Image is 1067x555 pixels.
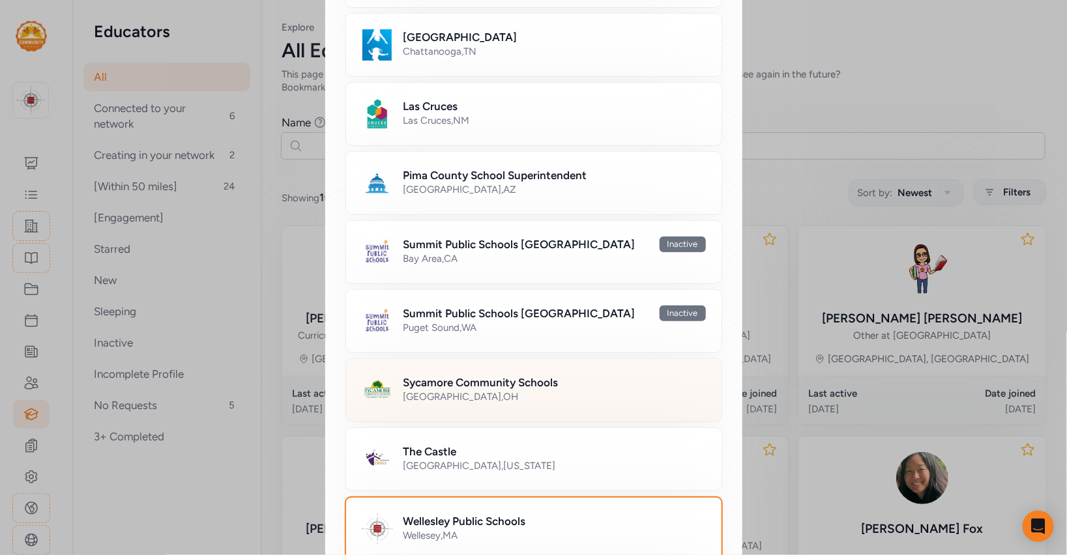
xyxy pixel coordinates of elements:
h2: Las Cruces [403,98,458,114]
img: Logo [362,98,393,130]
h2: Summit Public Schools [GEOGRAPHIC_DATA] [403,236,636,252]
div: Wellesey , MA [403,529,706,542]
div: Chattanooga , TN [403,45,706,58]
div: Open Intercom Messenger [1023,511,1054,542]
h2: The Castle [403,444,457,459]
div: [GEOGRAPHIC_DATA] , [US_STATE] [403,459,706,472]
h2: [GEOGRAPHIC_DATA] [403,29,518,45]
img: Logo [362,29,393,61]
h2: Pima County School Superintendent [403,167,587,183]
h2: Sycamore Community Schools [403,375,559,390]
img: Logo [362,375,393,406]
div: Inactive [660,236,706,252]
div: Puget Sound , WA [403,321,706,334]
img: Logo [362,513,393,545]
div: [GEOGRAPHIC_DATA] , OH [403,390,706,403]
h2: Wellesley Public Schools [403,513,526,529]
h2: Summit Public Schools [GEOGRAPHIC_DATA] [403,306,636,321]
img: Logo [362,444,393,475]
div: [GEOGRAPHIC_DATA] , AZ [403,183,706,196]
div: Bay Area , CA [403,252,706,265]
img: Logo [362,306,393,337]
img: Logo [362,236,393,268]
div: Inactive [660,306,706,321]
img: Logo [362,167,393,199]
div: Las Cruces , NM [403,114,706,127]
